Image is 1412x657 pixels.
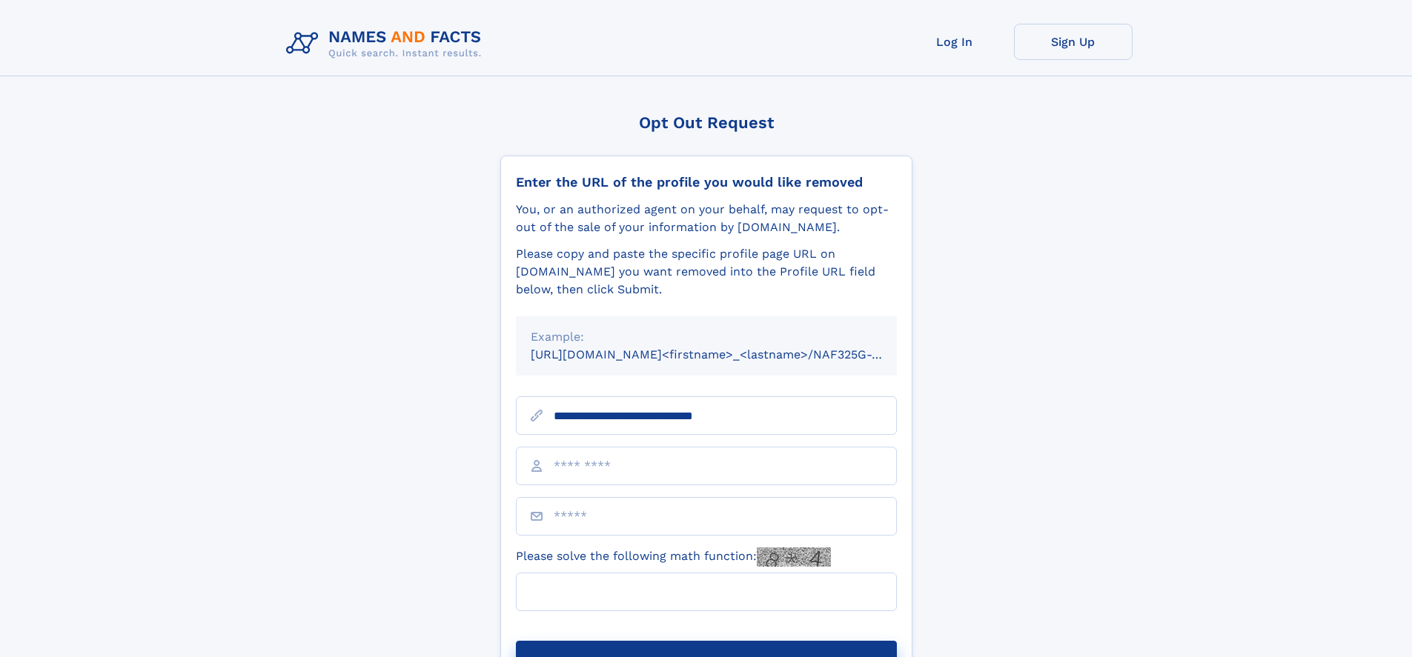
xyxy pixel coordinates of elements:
label: Please solve the following math function: [516,547,831,567]
div: Enter the URL of the profile you would like removed [516,174,897,190]
img: Logo Names and Facts [280,24,494,64]
a: Sign Up [1014,24,1133,60]
small: [URL][DOMAIN_NAME]<firstname>_<lastname>/NAF325G-xxxxxxxx [531,347,925,361]
div: Please copy and paste the specific profile page URL on [DOMAIN_NAME] you want removed into the Pr... [516,245,897,299]
div: Opt Out Request [500,113,912,132]
a: Log In [895,24,1014,60]
div: Example: [531,328,882,346]
div: You, or an authorized agent on your behalf, may request to opt-out of the sale of your informatio... [516,201,897,236]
